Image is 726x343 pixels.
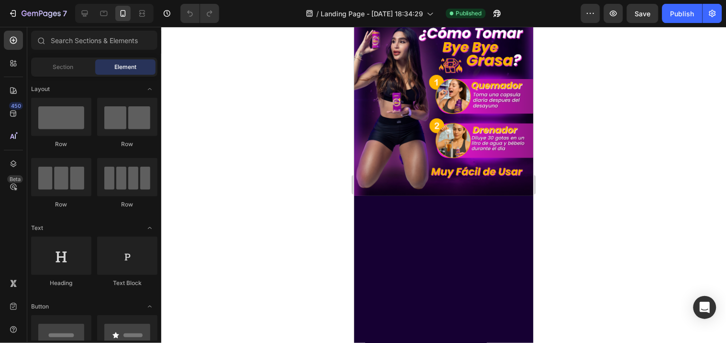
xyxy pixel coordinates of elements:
[97,279,157,287] div: Text Block
[635,10,651,18] span: Save
[31,140,91,149] div: Row
[693,296,716,319] div: Open Intercom Messenger
[142,299,157,314] span: Toggle open
[142,220,157,236] span: Toggle open
[7,175,23,183] div: Beta
[31,224,43,232] span: Text
[456,9,482,18] span: Published
[31,200,91,209] div: Row
[97,200,157,209] div: Row
[354,27,534,343] iframe: Design area
[316,9,319,19] span: /
[53,63,74,71] span: Section
[31,31,157,50] input: Search Sections & Elements
[114,63,136,71] span: Element
[63,8,67,19] p: 7
[180,4,219,23] div: Undo/Redo
[97,140,157,149] div: Row
[4,4,71,23] button: 7
[142,81,157,97] span: Toggle open
[31,279,91,287] div: Heading
[627,4,659,23] button: Save
[670,9,694,19] div: Publish
[9,102,23,110] div: 450
[31,302,49,311] span: Button
[31,85,50,93] span: Layout
[321,9,423,19] span: Landing Page - [DATE] 18:34:29
[662,4,703,23] button: Publish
